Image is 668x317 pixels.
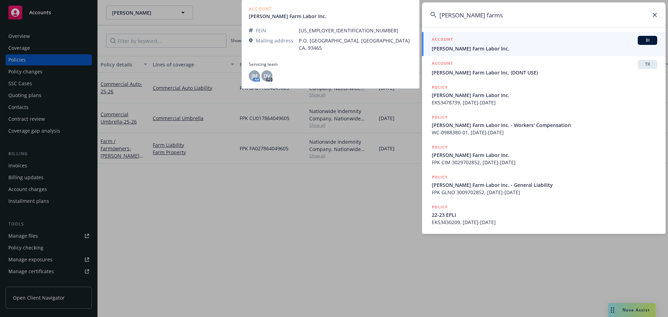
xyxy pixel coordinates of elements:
[422,140,666,170] a: POLICY[PERSON_NAME] Farm Labor Inc.FPK CIM 3029702852, [DATE]-[DATE]
[432,219,657,226] span: EKS3430209, [DATE]-[DATE]
[422,110,666,140] a: POLICY[PERSON_NAME] Farm Labor Inc. - Workers' CompensationWC-0988380-01, [DATE]-[DATE]
[422,56,666,80] a: ACCOUNTTR[PERSON_NAME] Farm Labor Inc. (DONT USE)
[432,189,657,196] span: FPK GLNO 3009702852, [DATE]-[DATE]
[641,37,654,43] span: BI
[432,36,453,44] h5: ACCOUNT
[432,92,657,99] span: [PERSON_NAME] Farm Labor Inc.
[641,61,654,68] span: TR
[432,121,657,129] span: [PERSON_NAME] Farm Labor Inc. - Workers' Compensation
[432,69,657,76] span: [PERSON_NAME] Farm Labor Inc. (DONT USE)
[432,181,657,189] span: [PERSON_NAME] Farm Labor Inc. - General Liability
[432,211,657,219] span: 22-23 EPLI
[432,99,657,106] span: EKS3478739, [DATE]-[DATE]
[422,2,666,27] input: Search...
[432,129,657,136] span: WC-0988380-01, [DATE]-[DATE]
[422,170,666,200] a: POLICY[PERSON_NAME] Farm Labor Inc. - General LiabilityFPK GLNO 3009702852, [DATE]-[DATE]
[432,114,448,121] h5: POLICY
[432,204,448,211] h5: POLICY
[422,80,666,110] a: POLICY[PERSON_NAME] Farm Labor Inc.EKS3478739, [DATE]-[DATE]
[432,84,448,91] h5: POLICY
[432,45,657,52] span: [PERSON_NAME] Farm Labor Inc.
[432,159,657,166] span: FPK CIM 3029702852, [DATE]-[DATE]
[432,151,657,159] span: [PERSON_NAME] Farm Labor Inc.
[422,200,666,230] a: POLICY22-23 EPLIEKS3430209, [DATE]-[DATE]
[432,60,453,68] h5: ACCOUNT
[432,144,448,151] h5: POLICY
[432,174,448,181] h5: POLICY
[422,32,666,56] a: ACCOUNTBI[PERSON_NAME] Farm Labor Inc.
